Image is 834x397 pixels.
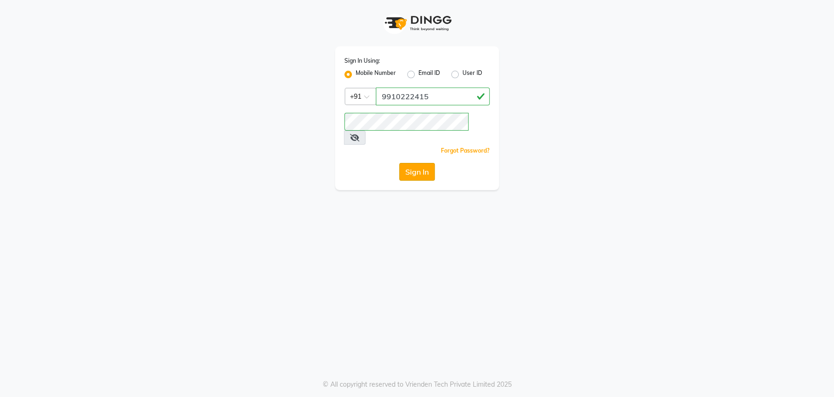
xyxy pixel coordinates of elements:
[441,147,490,154] a: Forgot Password?
[418,69,440,80] label: Email ID
[380,9,454,37] img: logo1.svg
[344,57,380,65] label: Sign In Using:
[399,163,435,181] button: Sign In
[376,88,490,105] input: Username
[356,69,396,80] label: Mobile Number
[462,69,482,80] label: User ID
[344,113,469,131] input: Username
